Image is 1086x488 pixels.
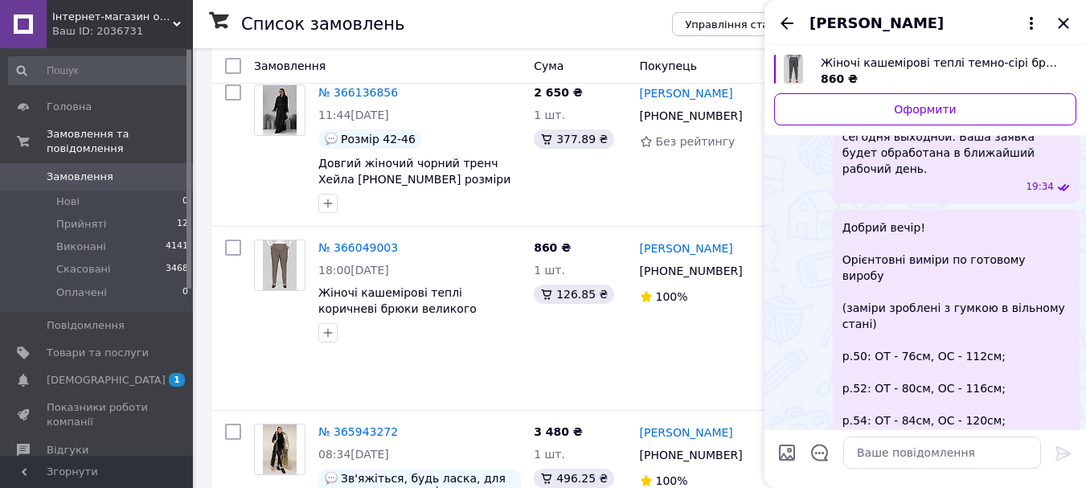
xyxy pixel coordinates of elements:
[656,290,688,303] span: 100%
[534,86,583,99] span: 2 650 ₴
[263,240,297,290] img: Фото товару
[318,448,389,461] span: 08:34[DATE]
[809,13,1041,34] button: [PERSON_NAME]
[47,346,149,360] span: Товари та послуги
[640,240,733,256] a: [PERSON_NAME]
[325,133,338,146] img: :speech_balloon:
[47,127,193,156] span: Замовлення та повідомлення
[534,129,614,149] div: 377.89 ₴
[52,24,193,39] div: Ваш ID: 2036731
[325,472,338,485] img: :speech_balloon:
[254,84,305,136] a: Фото товару
[263,85,297,135] img: Фото товару
[56,240,106,254] span: Виконані
[254,59,326,72] span: Замовлення
[56,285,107,300] span: Оплачені
[637,444,746,466] div: [PHONE_NUMBER]
[169,373,185,387] span: 1
[534,425,583,438] span: 3 480 ₴
[318,264,389,277] span: 18:00[DATE]
[809,442,830,463] button: Відкрити шаблони відповідей
[685,18,808,31] span: Управління статусами
[656,474,688,487] span: 100%
[341,133,416,146] span: Розмір 42-46
[672,12,821,36] button: Управління статусами
[47,318,125,333] span: Повідомлення
[1054,14,1073,33] button: Закрити
[318,425,398,438] a: № 365943272
[534,109,565,121] span: 1 шт.
[47,170,113,184] span: Замовлення
[56,262,111,277] span: Скасовані
[263,424,297,474] img: Фото товару
[640,85,733,101] a: [PERSON_NAME]
[784,55,803,84] img: 6848038575_w100_h100_6848038575.jpg
[254,424,305,475] a: Фото товару
[8,56,190,85] input: Пошук
[656,135,736,148] span: Без рейтингу
[777,14,797,33] button: Назад
[182,285,188,300] span: 0
[182,195,188,209] span: 0
[241,14,404,34] h1: Список замовлень
[318,109,389,121] span: 11:44[DATE]
[318,286,512,331] a: Жіночі кашемірові теплі коричневі брюки великого розміру 50 52 54 56 58 60 Міраж
[809,13,944,34] span: [PERSON_NAME]
[166,262,188,277] span: 3468
[47,400,149,429] span: Показники роботи компанії
[318,157,510,186] a: Довгий жіночий чорний тренч Хейла [PHONE_NUMBER] розміри
[254,240,305,291] a: Фото товару
[534,469,614,488] div: 496.25 ₴
[52,10,173,24] span: Інтернет-магазин одягу "Варвара"
[318,86,398,99] a: № 366136856
[56,195,80,209] span: Нові
[774,55,1076,87] a: Переглянути товар
[47,443,88,457] span: Відгуки
[166,240,188,254] span: 4141
[534,59,563,72] span: Cума
[640,59,697,72] span: Покупець
[637,260,746,282] div: [PHONE_NUMBER]
[47,100,92,114] span: Головна
[637,105,746,127] div: [PHONE_NUMBER]
[1026,180,1054,194] span: 19:34 12.10.2025
[640,424,733,441] a: [PERSON_NAME]
[534,264,565,277] span: 1 шт.
[774,93,1076,125] a: Оформити
[534,285,614,304] div: 126.85 ₴
[821,55,1063,71] span: Жіночі кашемірові теплі темно-сірі брюки великого розміру 50 52 54 56 58 60 Міраж
[534,241,571,254] span: 860 ₴
[318,241,398,254] a: № 366049003
[56,217,106,232] span: Прийняті
[177,217,188,232] span: 12
[534,448,565,461] span: 1 шт.
[47,373,166,388] span: [DEMOGRAPHIC_DATA]
[821,72,858,85] span: 860 ₴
